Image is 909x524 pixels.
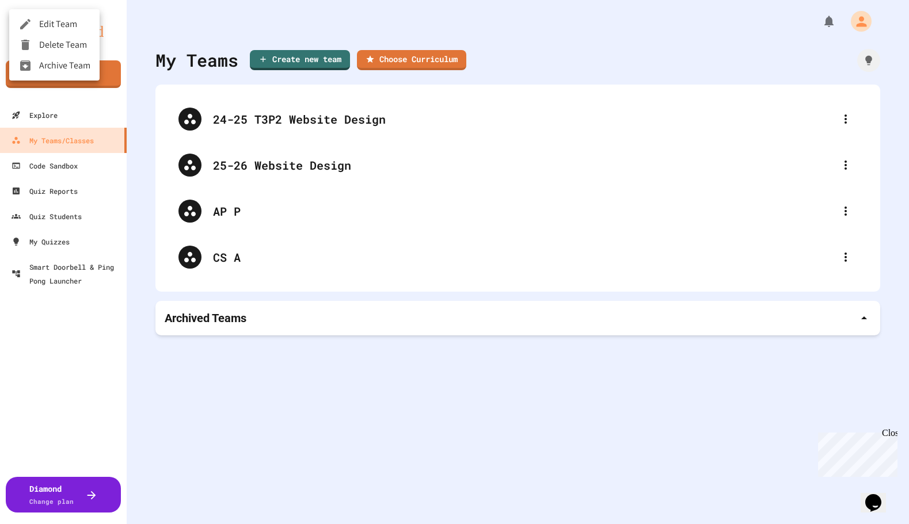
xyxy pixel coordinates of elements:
div: Explore [12,108,58,122]
span: Change plan [29,497,74,506]
iframe: chat widget [813,428,897,477]
li: Archive Team [9,55,100,76]
a: Choose Curriculum [357,50,466,70]
li: Delete Team [9,35,100,55]
li: Edit Team [9,14,100,35]
div: Diamond [29,483,74,507]
div: 25-26 Website Design [213,156,834,174]
div: 24-25 T3P2 Website Design [213,110,834,128]
div: My Teams/Classes [12,133,94,147]
div: Quiz Reports [12,184,78,198]
a: Create new team [250,50,350,70]
div: My Account [839,8,874,35]
div: Chat with us now!Close [5,5,79,73]
div: Code Sandbox [12,159,78,173]
div: Smart Doorbell & Ping Pong Launcher [12,260,122,288]
div: My Quizzes [12,235,70,248]
div: How it works [857,49,880,72]
div: Quiz Students [12,209,82,223]
div: AP P [213,202,834,220]
div: My Notifications [801,12,839,31]
div: My Teams [155,47,238,73]
p: Archived Teams [165,310,246,326]
iframe: chat widget [861,478,897,512]
a: Create [6,60,121,88]
div: CS A [213,248,834,266]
